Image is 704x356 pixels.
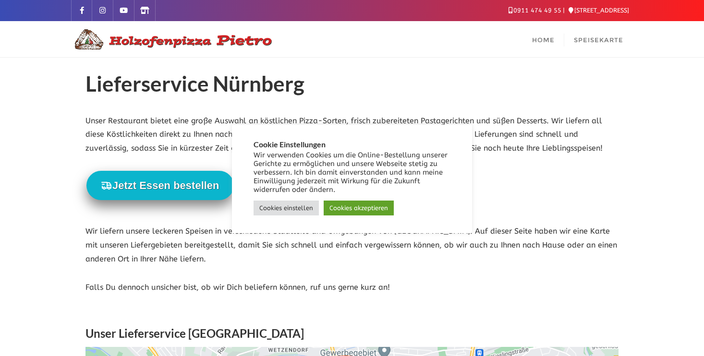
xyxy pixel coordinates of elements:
span: Speisekarte [574,36,623,44]
h1: Lieferservice Nürnberg [85,72,619,100]
h3: Unser Lieferservice [GEOGRAPHIC_DATA] [85,322,619,347]
p: Unser Restaurant bietet eine große Auswahl an köstlichen Pizza-Sorten, frisch zubereiteten Pastag... [85,114,619,155]
a: Home [522,21,564,57]
span: Home [532,36,555,44]
button: Jetzt Essen bestellen [86,171,234,200]
a: [STREET_ADDRESS] [569,7,629,14]
div: Wir verwenden Cookies um die Online-Bestellung unserer Gerichte zu ermöglichen und unsere Webseit... [254,151,450,194]
p: Wir liefern unsere leckeren Speisen in verschiedene Stadtteile und Umgebungen von [GEOGRAPHIC_DAT... [85,225,619,266]
h5: Cookie Einstellungen [254,140,450,149]
a: 0911 474 49 55 [509,7,561,14]
p: Falls Du dennoch unsicher bist, ob wir Dich beliefern können, ruf uns gerne kurz an! [85,281,619,295]
a: Cookies akzeptieren [324,201,394,215]
img: Logo [71,28,273,51]
a: Speisekarte [564,21,633,57]
a: Cookies einstellen [254,201,319,215]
